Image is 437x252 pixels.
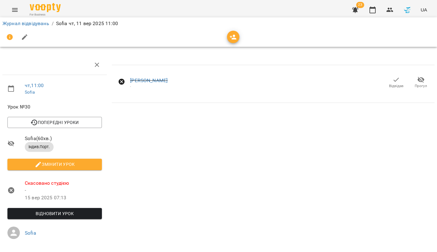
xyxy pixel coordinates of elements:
button: UA [418,4,430,15]
a: Sofia [25,230,36,236]
button: Menu [7,2,22,17]
a: Журнал відвідувань [2,20,49,26]
a: Sofia [25,90,35,95]
p: Sofia чт, 11 вер 2025 11:00 [56,20,118,27]
a: [PERSON_NAME] [130,77,168,83]
span: UA [421,7,427,13]
span: Урок №30 [7,103,102,111]
span: Відновити урок [12,210,97,217]
span: Відвідав [389,83,404,89]
a: чт , 11:00 [25,82,44,88]
p: 15 вер 2025 07:13 [25,194,102,201]
span: 23 [356,2,364,8]
span: Попередні уроки [12,119,97,126]
li: / [52,20,54,27]
nav: breadcrumb [2,20,435,27]
span: Змінити урок [12,161,97,168]
span: Скасовано студією [25,179,102,187]
p: - [25,187,102,194]
span: Індив.Порт. [25,144,54,150]
span: For Business [30,13,61,17]
span: Прогул [415,83,427,89]
div: - [130,84,168,88]
button: Попередні уроки [7,117,102,128]
button: Прогул [409,74,433,91]
button: Змінити урок [7,159,102,170]
button: Відновити урок [7,208,102,219]
span: Sofia ( 60 хв. ) [25,135,102,142]
img: Voopty Logo [30,3,61,12]
img: c7f5e1a064d124ef1452b6640ba4a0c5.png [403,6,412,14]
button: Відвідав [384,74,409,91]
